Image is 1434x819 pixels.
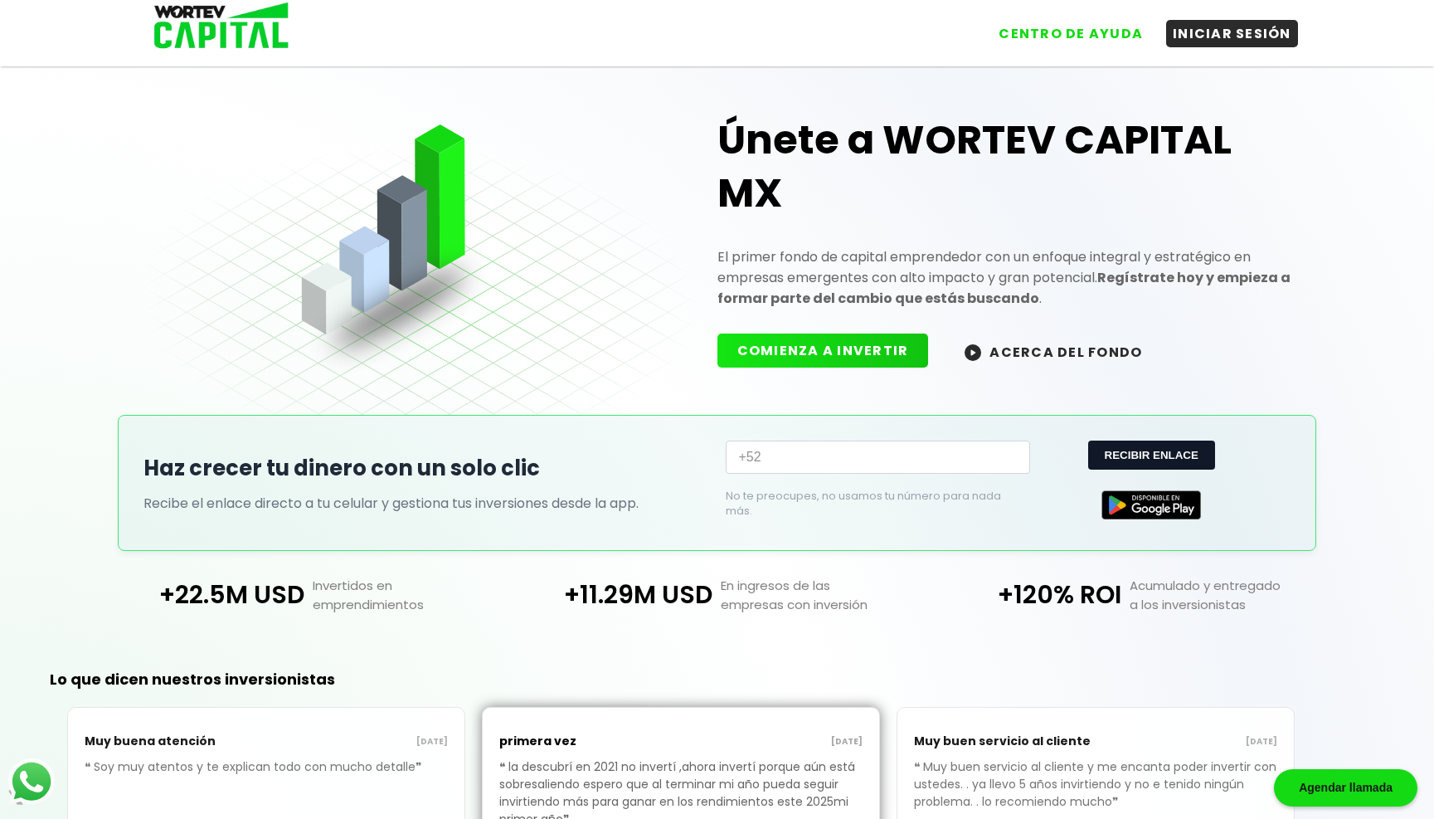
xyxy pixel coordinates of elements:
[914,724,1096,758] p: Muy buen servicio al cliente
[1112,793,1121,810] span: ❞
[499,758,508,775] span: ❝
[1121,576,1329,614] p: Acumulado y entregado a los inversionistas
[1166,20,1298,47] button: INICIAR SESIÓN
[1274,769,1417,807] div: Agendar llamada
[85,758,94,775] span: ❝
[1096,735,1277,748] p: [DATE]
[717,341,945,360] a: COMIENZA A INVERTIR
[85,758,448,801] p: Soy muy atentos y te explican todo con mucho detalle
[681,735,863,748] p: [DATE]
[717,246,1291,309] p: El primer fondo de capital emprendedor con un enfoque integral y estratégico en empresas emergent...
[712,576,921,614] p: En ingresos de las empresas con inversión
[304,576,513,614] p: Invertidos en emprendimientos
[717,334,929,368] button: COMIENZA A INVERTIR
[717,114,1291,220] h1: Únete a WORTEV CAPITAL MX
[975,7,1150,47] a: CENTRO DE AYUDA
[143,452,709,485] h2: Haz crecer tu dinero con un solo clic
[965,344,981,361] img: wortev-capital-acerca-del-fondo
[104,576,304,614] p: +22.5M USD
[726,489,1004,519] p: No te preocupes, no usamos tu número para nada más.
[1088,441,1215,470] button: RECIBIR ENLACE
[1101,490,1201,519] img: Google Play
[266,735,448,748] p: [DATE]
[416,758,425,775] span: ❞
[945,334,1162,369] button: ACERCA DEL FONDO
[914,758,923,775] span: ❝
[992,20,1150,47] button: CENTRO DE AYUDA
[1150,7,1298,47] a: INICIAR SESIÓN
[513,576,712,614] p: +11.29M USD
[143,493,709,514] p: Recibe el enlace directo a tu celular y gestiona tus inversiones desde la app.
[717,268,1291,308] strong: Regístrate hoy y empieza a formar parte del cambio que estás buscando
[8,758,55,805] img: logos_whatsapp-icon.242b2217.svg
[499,724,681,758] p: primera vez
[85,724,266,758] p: Muy buena atención
[921,576,1121,614] p: +120% ROI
